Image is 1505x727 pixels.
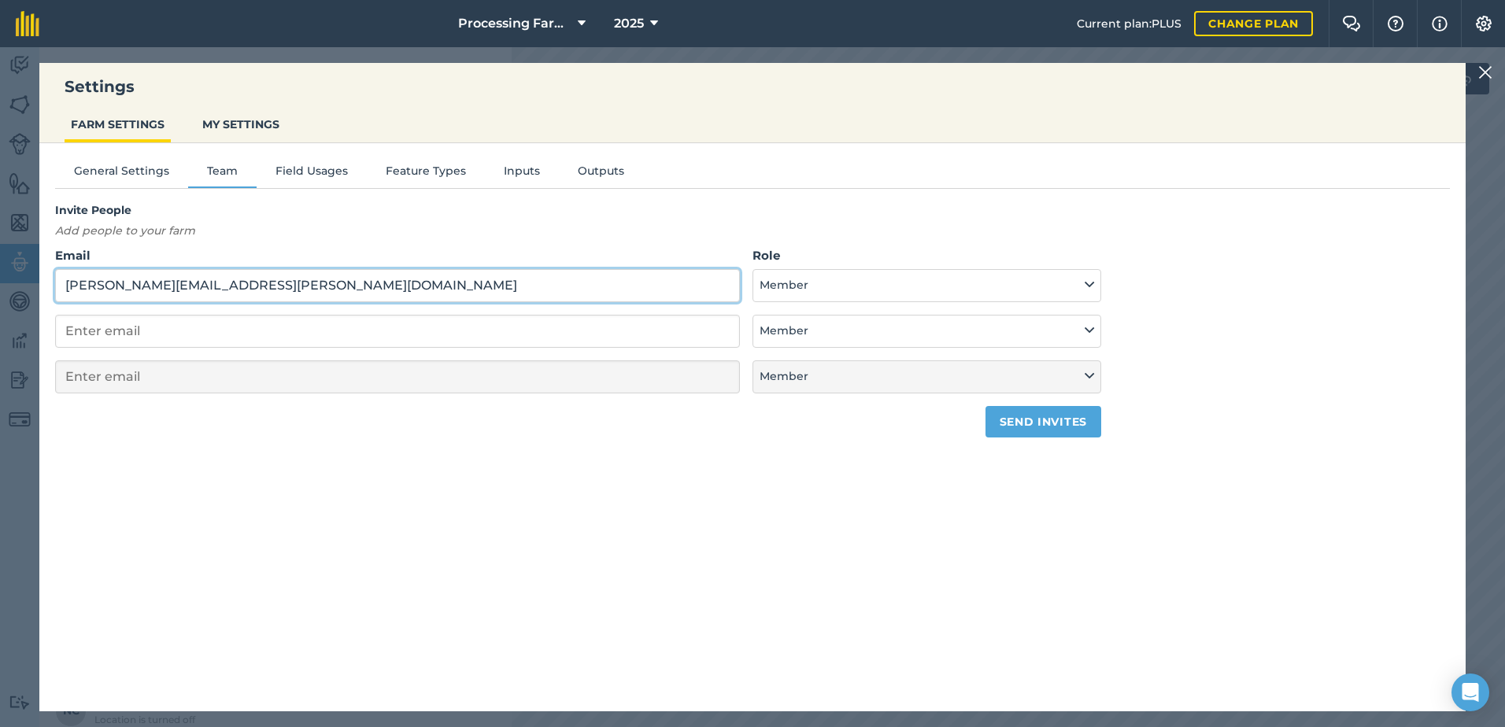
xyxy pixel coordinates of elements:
[614,14,644,33] span: 2025
[985,406,1101,437] button: Send invites
[1432,14,1448,33] img: svg+xml;base64,PHN2ZyB4bWxucz0iaHR0cDovL3d3dy53My5vcmcvMjAwMC9zdmciIHdpZHRoPSIxNyIgaGVpZ2h0PSIxNy...
[1342,16,1361,31] img: Two speech bubbles overlapping with the left bubble in the forefront
[1077,15,1181,32] span: Current plan : PLUS
[1478,63,1492,82] img: svg+xml;base64,PHN2ZyB4bWxucz0iaHR0cDovL3d3dy53My5vcmcvMjAwMC9zdmciIHdpZHRoPSIyMiIgaGVpZ2h0PSIzMC...
[196,109,286,139] button: MY SETTINGS
[752,246,1101,265] label: Role
[752,360,1101,393] button: Member
[1194,11,1313,36] a: Change plan
[752,315,1101,348] button: Member
[55,223,195,238] em: Add people to your farm
[39,76,1466,98] h3: Settings
[752,269,1101,302] button: Member
[65,109,171,139] button: FARM SETTINGS
[458,14,571,33] span: Processing Farms
[16,11,39,36] img: fieldmargin Logo
[257,162,367,186] button: Field Usages
[55,246,740,265] label: Email
[55,162,188,186] button: General Settings
[55,201,1101,219] h4: Invite People
[55,269,740,302] input: Enter email
[1451,673,1489,711] div: Open Intercom Messenger
[485,162,559,186] button: Inputs
[188,162,257,186] button: Team
[1386,16,1405,31] img: A question mark icon
[367,162,485,186] button: Feature Types
[55,315,740,348] input: Enter email
[1474,16,1493,31] img: A cog icon
[559,162,643,186] button: Outputs
[55,360,740,393] input: Enter email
